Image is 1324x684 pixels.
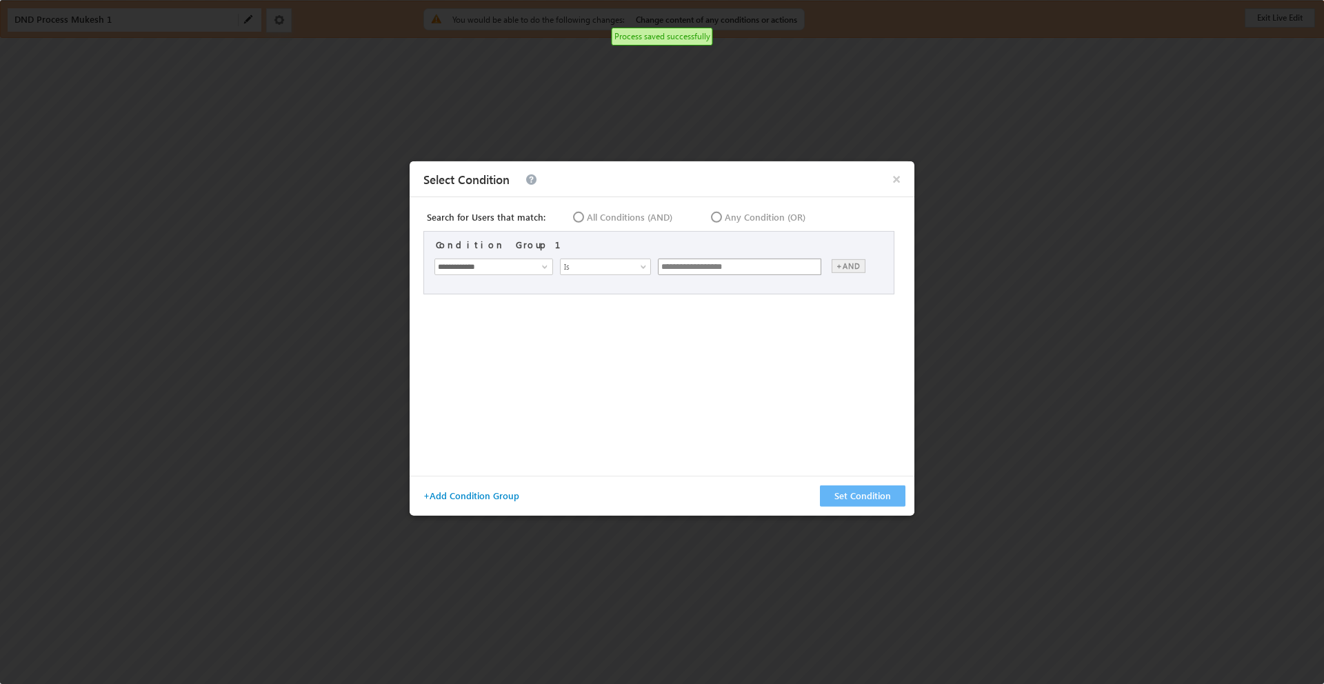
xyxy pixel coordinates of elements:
span: Is [561,261,644,273]
span: Select Condition [420,168,513,191]
input: Any Condition (OR) [708,211,717,220]
a: Is [560,259,651,275]
span: All Conditions (AND) [587,211,672,223]
button: Set Condition [820,485,905,507]
div: Search for Users that match: [427,211,545,223]
div: Process saved successfully [612,28,713,46]
input: All Conditions (AND) [570,211,579,220]
div: Condition Group 1 [436,239,577,251]
a: Show All Items [534,260,552,274]
span: × [882,165,911,193]
div: +AND [832,259,865,273]
button: +Add Condition Group [420,486,533,506]
span: Any Condition (OR) [725,211,805,223]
